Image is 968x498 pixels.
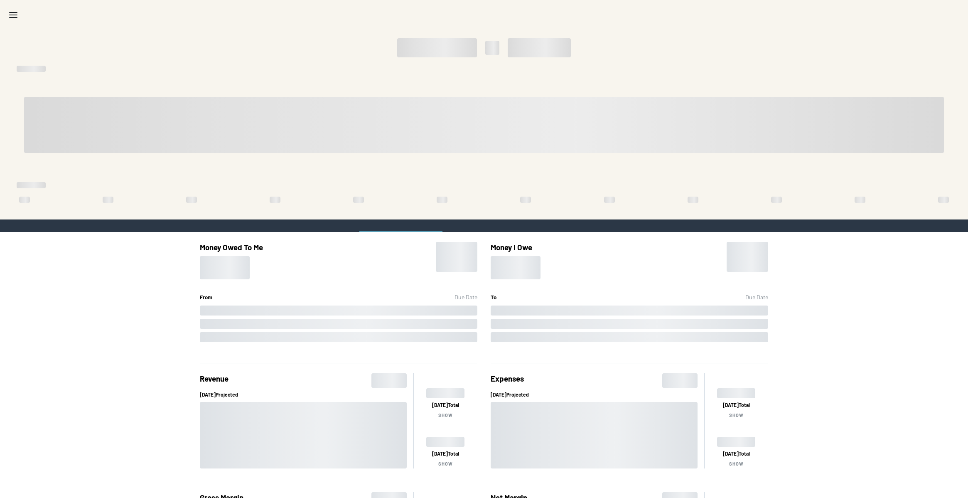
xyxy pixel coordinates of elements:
[438,461,453,467] div: Show
[200,293,212,302] h5: From
[491,373,524,388] h3: Expenses
[745,293,768,302] div: Due Date
[432,450,459,457] p: [DATE] Total
[491,242,541,253] h3: Money I Owe
[200,242,263,253] h3: Money Owed To Me
[200,391,407,398] p: [DATE] Projected
[200,373,228,388] h3: Revenue
[455,293,477,302] div: Due Date
[438,412,453,418] div: Show
[432,402,459,409] p: [DATE] Total
[491,391,698,398] p: [DATE] Projected
[729,461,744,467] div: Show
[723,402,750,409] p: [DATE] Total
[8,10,18,20] svg: Menu
[729,412,744,418] div: Show
[723,450,750,457] p: [DATE] Total
[491,293,496,302] h5: To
